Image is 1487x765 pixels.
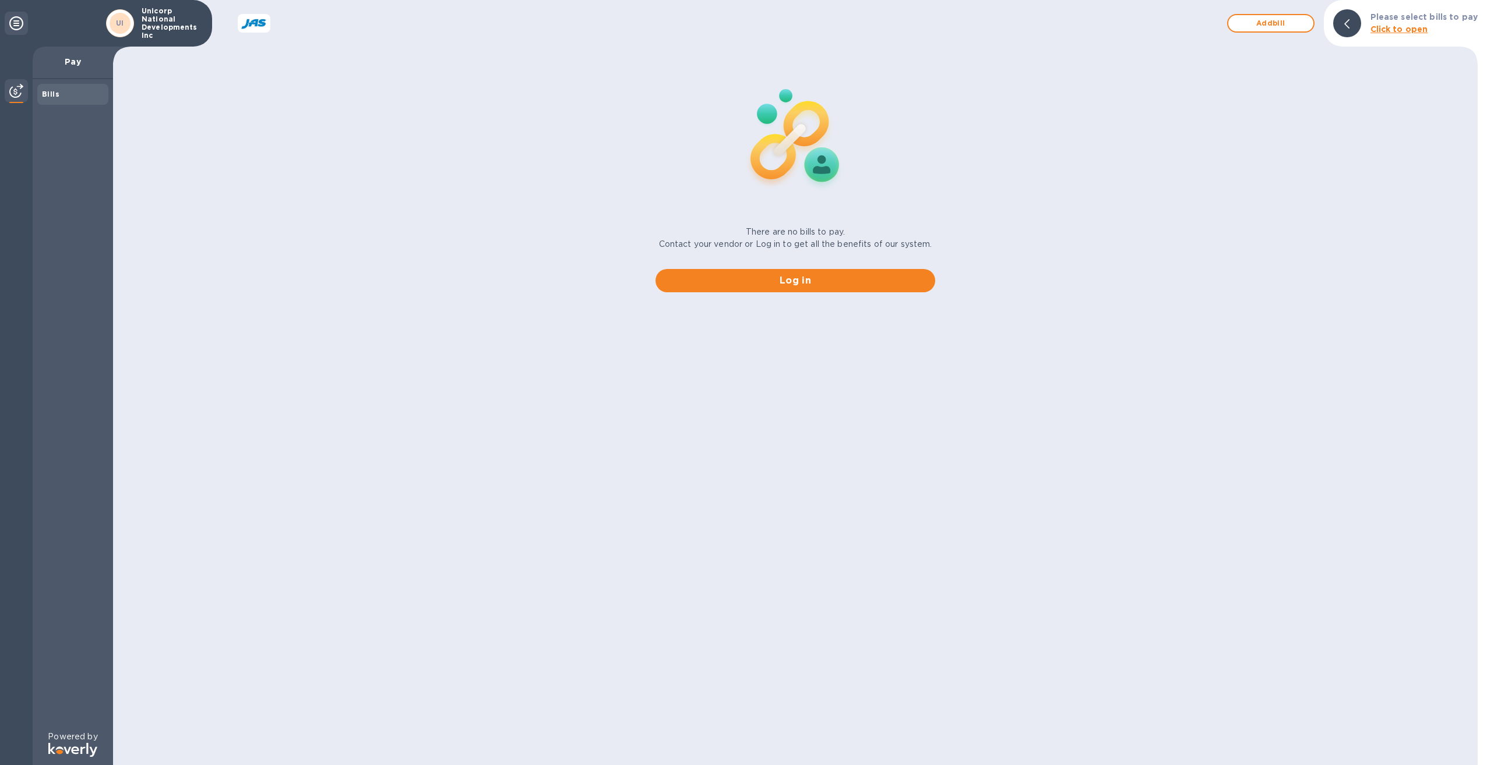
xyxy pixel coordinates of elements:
[1370,12,1478,22] b: Please select bills to pay
[656,269,935,292] button: Log in
[1238,16,1304,30] span: Add bill
[42,90,59,98] b: Bills
[1227,14,1315,33] button: Addbill
[42,56,104,68] p: Pay
[116,19,124,27] b: UI
[659,226,932,250] p: There are no bills to pay. Contact your vendor or Log in to get all the benefits of our system.
[142,7,200,40] p: Unicorp National Developments Inc
[48,731,97,743] p: Powered by
[1370,24,1428,34] b: Click to open
[665,274,926,288] span: Log in
[48,743,97,757] img: Logo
